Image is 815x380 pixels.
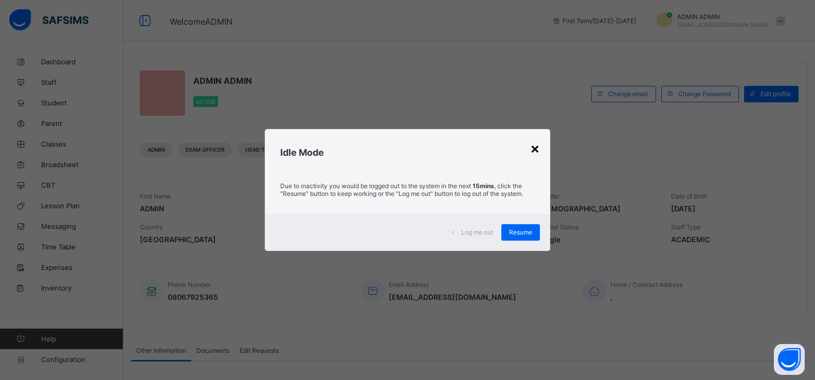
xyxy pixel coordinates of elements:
button: Open asap [774,344,805,375]
strong: 15mins [473,182,494,190]
h2: Idle Mode [280,147,535,158]
span: Resume [509,228,532,236]
p: Due to inactivity you would be logged out to the system in the next , click the "Resume" button t... [280,182,535,197]
span: Log me out [461,228,493,236]
div: × [530,139,540,157]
